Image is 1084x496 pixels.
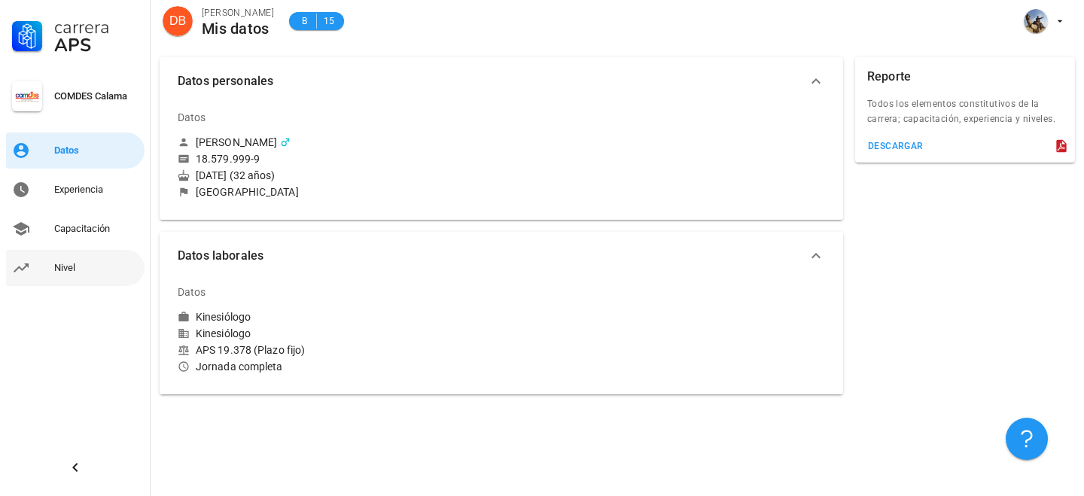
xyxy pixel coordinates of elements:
[169,6,186,36] span: DB
[6,250,145,286] a: Nivel
[202,5,274,20] div: [PERSON_NAME]
[54,223,139,235] div: Capacitación
[867,141,924,151] div: descargar
[323,14,335,29] span: 15
[178,360,495,373] div: Jornada completa
[178,99,206,135] div: Datos
[855,96,1075,135] div: Todos los elementos constitutivos de la carrera; capacitación, experiencia y niveles.
[178,274,206,310] div: Datos
[178,71,807,92] span: Datos personales
[6,132,145,169] a: Datos
[861,135,930,157] button: descargar
[54,90,139,102] div: COMDES Calama
[6,211,145,247] a: Capacitación
[54,262,139,274] div: Nivel
[54,184,139,196] div: Experiencia
[160,232,843,280] button: Datos laborales
[196,310,251,324] div: Kinesiólogo
[202,20,274,37] div: Mis datos
[6,172,145,208] a: Experiencia
[1024,9,1048,33] div: avatar
[160,57,843,105] button: Datos personales
[298,14,310,29] span: B
[867,57,911,96] div: Reporte
[54,18,139,36] div: Carrera
[178,343,495,357] div: APS 19.378 (Plazo fijo)
[196,185,299,199] div: [GEOGRAPHIC_DATA]
[196,152,260,166] div: 18.579.999-9
[178,327,495,340] div: Kinesiólogo
[54,36,139,54] div: APS
[196,135,277,149] div: [PERSON_NAME]
[178,169,495,182] div: [DATE] (32 años)
[178,245,807,266] span: Datos laborales
[54,145,139,157] div: Datos
[163,6,193,36] div: avatar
